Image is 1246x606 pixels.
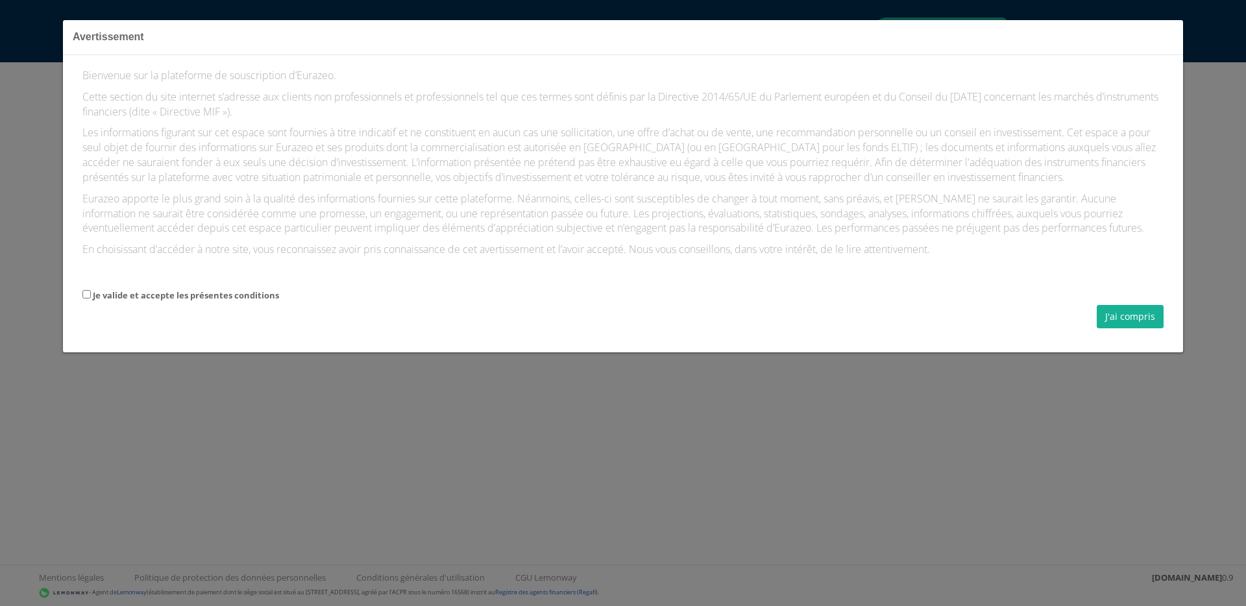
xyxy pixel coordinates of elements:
p: Cette section du site internet s’adresse aux clients non professionnels et professionnels tel que... [82,90,1164,119]
p: Eurazeo apporte le plus grand soin à la qualité des informations fournies sur cette plateforme. N... [82,191,1164,236]
h3: Avertissement [73,30,1173,45]
p: Bienvenue sur la plateforme de souscription d’Eurazeo. [82,68,1164,83]
button: J'ai compris [1097,305,1164,328]
p: Les informations figurant sur cet espace sont fournies à titre indicatif et ne constituent en auc... [82,125,1164,184]
p: En choisissant d’accéder à notre site, vous reconnaissez avoir pris connaissance de cet avertisse... [82,242,1164,257]
label: Je valide et accepte les présentes conditions [93,289,279,302]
